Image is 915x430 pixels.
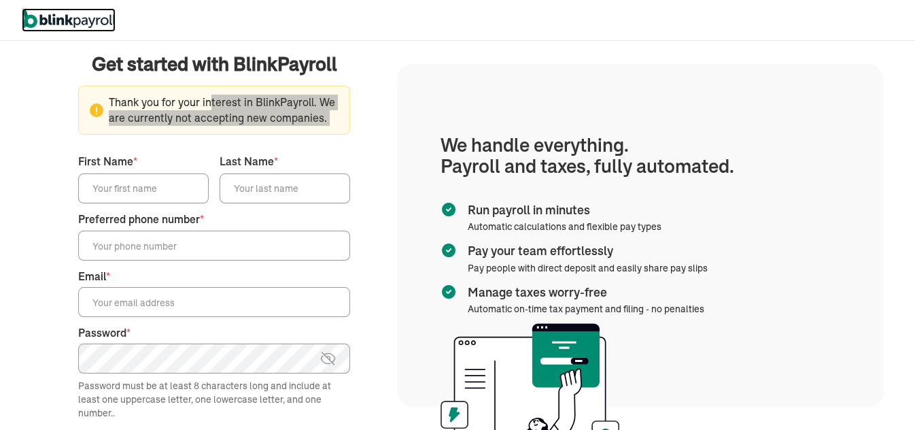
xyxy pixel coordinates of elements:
[468,284,699,301] span: Manage taxes worry-free
[468,262,708,274] span: Pay people with direct deposit and easily share pay slips
[220,173,350,203] input: Your last name
[78,269,350,284] label: Email
[78,379,350,420] div: Password must be at least 8 characters long and include at least one uppercase letter, one lowerc...
[22,8,116,29] img: logo
[78,173,209,203] input: Your first name
[91,50,336,78] span: Get started with BlinkPayroll
[78,325,350,341] label: Password
[441,242,457,259] img: checkmark
[441,135,840,177] h1: We handle everything. Payroll and taxes, fully automated.
[610,22,915,430] iframe: Chat Widget
[220,154,350,169] label: Last Name
[468,242,702,260] span: Pay your team effortlessly
[90,95,339,126] span: Thank you for your interest in BlinkPayroll. We are currently not accepting new companies.
[78,212,350,227] label: Preferred phone number
[441,284,457,300] img: checkmark
[78,154,209,169] label: First Name
[468,220,661,233] span: Automatic calculations and flexible pay types
[78,231,350,261] input: Your phone number
[468,303,704,315] span: Automatic on-time tax payment and filing - no penalties
[441,201,457,218] img: checkmark
[78,287,350,317] input: Your email address
[320,350,336,367] img: eye
[468,201,656,219] span: Run payroll in minutes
